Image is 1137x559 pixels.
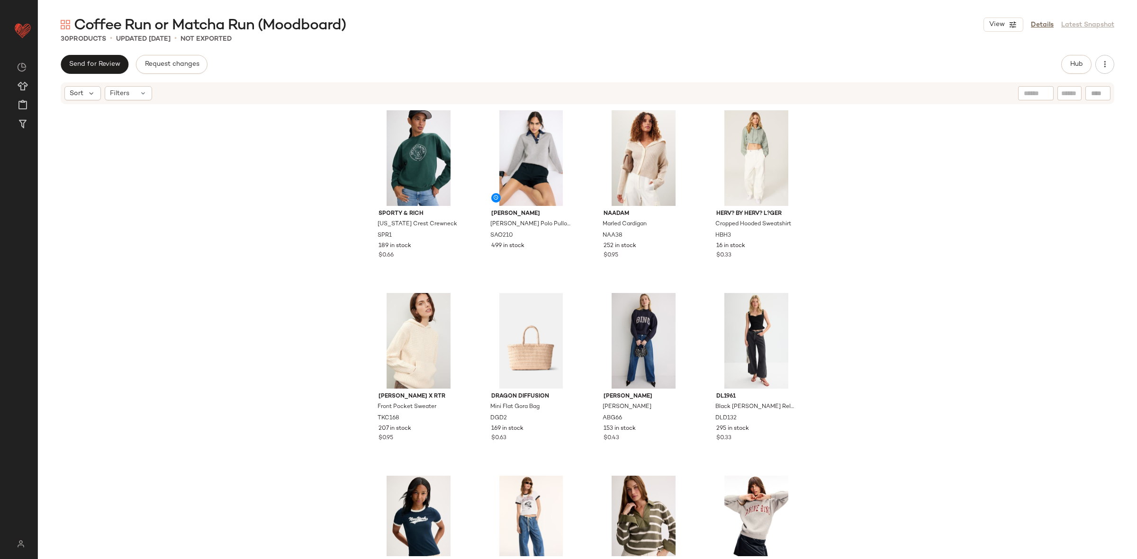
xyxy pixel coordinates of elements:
span: Black [PERSON_NAME] Relaxed Barrel [715,403,795,411]
span: Front Pocket Sweater [378,403,436,411]
span: [PERSON_NAME] [491,210,571,218]
span: Hub [1070,61,1083,68]
span: Send for Review [69,61,120,68]
span: Herv? By Herv? L?ger [716,210,796,218]
span: Sort [70,89,83,98]
span: $0.66 [379,251,394,260]
span: 169 in stock [491,425,523,433]
span: Marled Cardigan [603,220,647,229]
img: SAO210.jpg [484,110,579,206]
span: • [174,33,177,44]
img: SPR1.jpg [371,110,466,206]
span: [PERSON_NAME] Polo Pullover [490,220,570,229]
span: [PERSON_NAME] [604,392,684,401]
img: svg%3e [11,540,30,548]
span: 189 in stock [379,242,411,250]
span: HBH3 [715,231,731,240]
span: $0.95 [379,434,393,443]
span: Sporty & Rich [379,210,459,218]
a: Details [1031,20,1054,30]
span: 16 in stock [716,242,745,250]
span: [US_STATE] Crest Crewneck [378,220,457,229]
img: TKC168.jpg [371,293,466,389]
button: Send for Review [61,55,128,74]
span: Filters [110,89,129,98]
span: View [989,21,1005,28]
button: Request changes [136,55,207,74]
span: TKC168 [378,414,399,423]
p: Not Exported [180,34,232,44]
button: View [984,18,1023,32]
span: $0.63 [491,434,506,443]
span: DL1961 [716,392,796,401]
img: heart_red.DM2ytmEG.svg [13,21,32,40]
span: 153 in stock [604,425,636,433]
span: 207 in stock [379,425,411,433]
span: 252 in stock [604,242,636,250]
button: Hub [1061,55,1092,74]
span: Cropped Hooded Sweatshirt [715,220,791,229]
span: $0.95 [604,251,618,260]
span: DLD132 [715,414,737,423]
span: • [110,33,112,44]
span: Mini Flat Gora Bag [490,403,540,411]
img: ABG66.jpg [596,293,691,389]
span: [PERSON_NAME] [603,403,651,411]
span: Coffee Run or Matcha Run (Moodboard) [74,16,346,35]
img: DGD2.jpg [484,293,579,389]
span: SPR1 [378,231,392,240]
img: svg%3e [17,62,27,72]
span: $0.33 [716,434,731,443]
span: [PERSON_NAME] x RTR [379,392,459,401]
img: HBH3.jpg [709,110,804,206]
span: 30 [61,35,69,43]
span: 295 in stock [716,425,749,433]
span: NAADAM [604,210,684,218]
p: updated [DATE] [116,34,171,44]
span: DGD2 [490,414,507,423]
img: NAA38.jpg [596,110,691,206]
div: Products [61,34,106,44]
span: SAO210 [490,231,513,240]
span: Request changes [144,61,199,68]
span: NAA38 [603,231,623,240]
span: Dragon Diffusion [491,392,571,401]
span: $0.33 [716,251,731,260]
span: $0.43 [604,434,619,443]
span: ABG66 [603,414,622,423]
img: DLD132.jpg [709,293,804,389]
span: 499 in stock [491,242,524,250]
img: svg%3e [61,20,70,29]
